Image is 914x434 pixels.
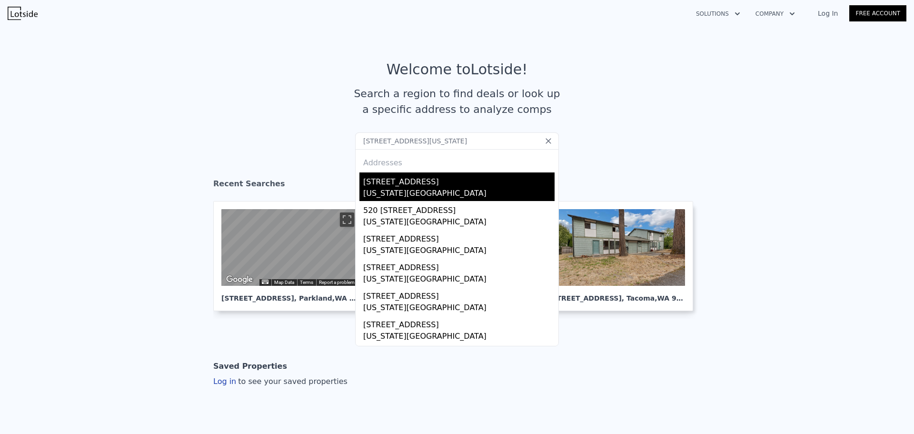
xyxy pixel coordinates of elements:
div: [US_STATE][GEOGRAPHIC_DATA] [363,188,555,201]
button: Keyboard shortcuts [262,280,268,284]
div: [STREET_ADDRESS] [363,172,555,188]
div: Addresses [359,150,555,172]
button: Map Data [274,279,294,286]
button: Solutions [688,5,748,22]
span: to see your saved properties [236,377,348,386]
div: [STREET_ADDRESS] [363,344,555,359]
div: Map [221,209,358,286]
a: [STREET_ADDRESS], Tacoma,WA 98444 [541,201,701,311]
div: Welcome to Lotside ! [387,61,528,78]
div: [STREET_ADDRESS] [363,315,555,331]
span: , WA 98444 [332,294,373,302]
div: [STREET_ADDRESS] [363,287,555,302]
input: Search an address or region... [355,132,559,150]
div: Saved Properties [213,357,287,376]
div: Street View [221,209,358,286]
div: [US_STATE][GEOGRAPHIC_DATA] [363,273,555,287]
div: [STREET_ADDRESS] [363,258,555,273]
a: Free Account [849,5,906,21]
img: Lotside [8,7,38,20]
a: Log In [806,9,849,18]
span: , WA 98444 [655,294,695,302]
div: 520 [STREET_ADDRESS] [363,201,555,216]
div: Recent Searches [213,171,701,201]
img: Google [224,273,255,286]
div: Log in [213,376,348,387]
div: [US_STATE][GEOGRAPHIC_DATA] [363,216,555,230]
button: Toggle fullscreen view [340,212,354,227]
div: [STREET_ADDRESS] , Parkland [221,286,358,303]
div: [STREET_ADDRESS] , Tacoma [549,286,685,303]
button: Company [748,5,803,22]
a: Terms (opens in new tab) [300,280,313,285]
a: Open this area in Google Maps (opens a new window) [224,273,255,286]
div: [US_STATE][GEOGRAPHIC_DATA] [363,302,555,315]
div: [US_STATE][GEOGRAPHIC_DATA] [363,331,555,344]
a: Report a problem [319,280,355,285]
div: Search a region to find deals or look up a specific address to analyze comps [350,86,564,117]
div: [US_STATE][GEOGRAPHIC_DATA] [363,245,555,258]
div: [STREET_ADDRESS] [363,230,555,245]
a: Map [STREET_ADDRESS], Parkland,WA 98444 [213,201,373,311]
